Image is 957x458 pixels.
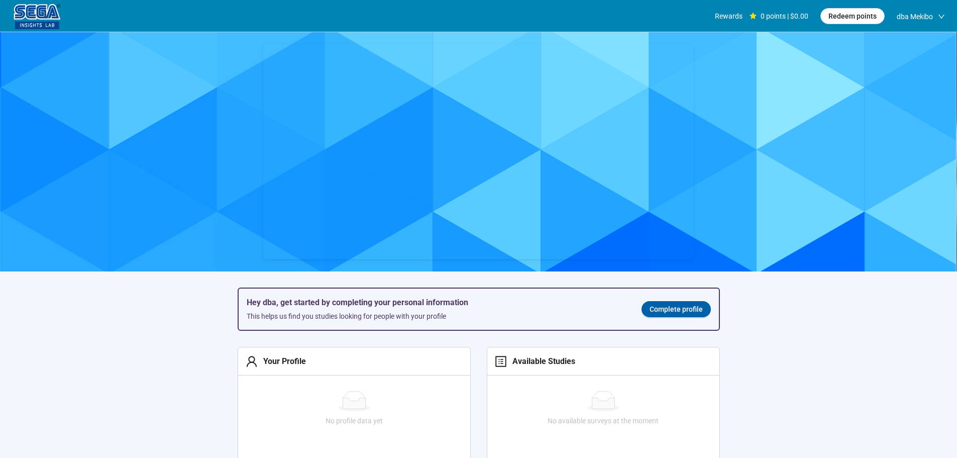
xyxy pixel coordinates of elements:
[247,311,625,322] div: This helps us find you studies looking for people with your profile
[828,11,877,22] span: Redeem points
[897,1,933,33] span: dba Mekibo
[642,301,711,317] a: Complete profile
[750,13,757,20] span: star
[820,8,885,24] button: Redeem points
[938,13,945,20] span: down
[242,415,466,426] div: No profile data yet
[495,355,507,368] span: profile
[246,355,258,368] span: user
[258,355,306,368] div: Your Profile
[650,304,703,315] span: Complete profile
[247,297,625,309] h5: Hey dba, get started by completing your personal information
[491,415,715,426] div: No available surveys at the moment
[507,355,575,368] div: Available Studies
